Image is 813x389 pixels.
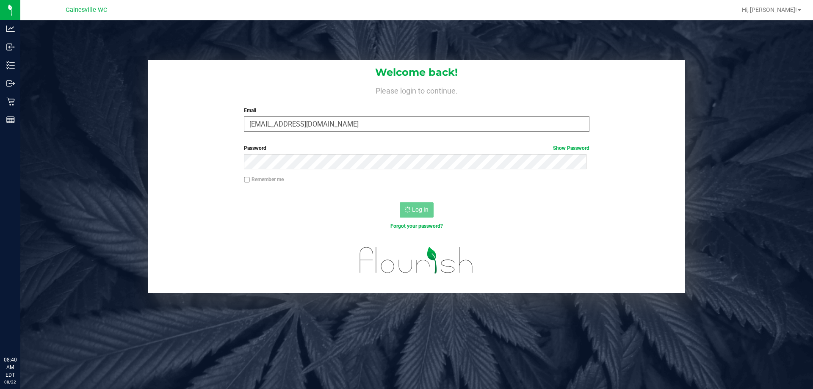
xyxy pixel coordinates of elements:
[4,379,17,385] p: 08/22
[66,6,107,14] span: Gainesville WC
[244,176,284,183] label: Remember me
[6,61,15,69] inline-svg: Inventory
[6,43,15,51] inline-svg: Inbound
[412,206,429,213] span: Log In
[4,356,17,379] p: 08:40 AM EDT
[349,239,484,282] img: flourish_logo.svg
[148,85,685,95] h4: Please login to continue.
[553,145,589,151] a: Show Password
[6,79,15,88] inline-svg: Outbound
[6,25,15,33] inline-svg: Analytics
[6,116,15,124] inline-svg: Reports
[6,97,15,106] inline-svg: Retail
[244,107,589,114] label: Email
[400,202,434,218] button: Log In
[148,67,685,78] h1: Welcome back!
[244,177,250,183] input: Remember me
[390,223,443,229] a: Forgot your password?
[742,6,797,13] span: Hi, [PERSON_NAME]!
[244,145,266,151] span: Password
